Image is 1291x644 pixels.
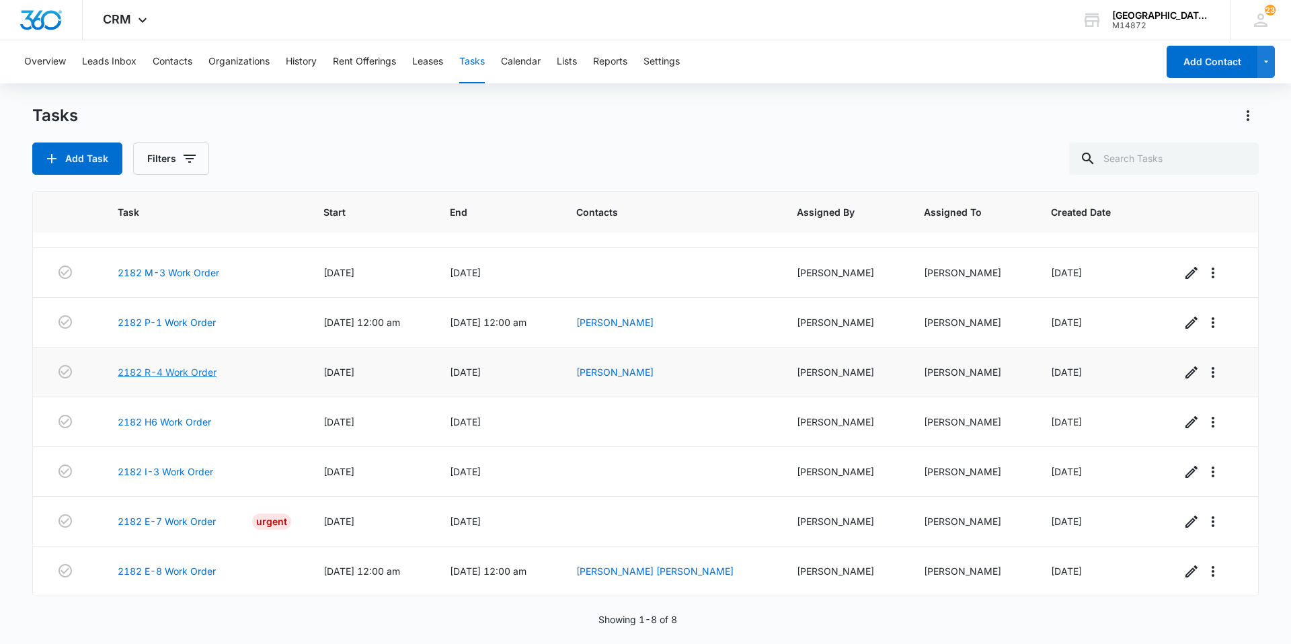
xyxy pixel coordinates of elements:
h1: Tasks [32,106,78,126]
div: [PERSON_NAME] [924,315,1019,329]
span: [DATE] [450,267,481,278]
button: Actions [1237,105,1259,126]
span: 23 [1265,5,1276,15]
a: [PERSON_NAME] [PERSON_NAME] [576,565,734,577]
div: [PERSON_NAME] [797,514,892,528]
a: 2182 R-4 Work Order [118,365,217,379]
span: End [450,205,524,219]
div: [PERSON_NAME] [924,415,1019,429]
div: account id [1112,21,1210,30]
a: 2182 P-1 Work Order [118,315,216,329]
button: History [286,40,317,83]
div: [PERSON_NAME] [797,465,892,479]
a: 2182 E-7 Work Order [118,514,216,528]
button: Lists [557,40,577,83]
div: [PERSON_NAME] [797,365,892,379]
a: 2182 M-3 Work Order [118,266,219,280]
button: Tasks [459,40,485,83]
span: [DATE] [323,416,354,428]
div: [PERSON_NAME] [924,564,1019,578]
span: [DATE] [450,516,481,527]
span: [DATE] [323,466,354,477]
div: [PERSON_NAME] [797,315,892,329]
span: [DATE] [323,366,354,378]
span: [DATE] [1051,565,1082,577]
span: CRM [103,12,131,26]
span: [DATE] 12:00 am [450,317,526,328]
div: [PERSON_NAME] [924,514,1019,528]
a: 2182 E-8 Work Order [118,564,216,578]
div: [PERSON_NAME] [924,465,1019,479]
div: [PERSON_NAME] [797,564,892,578]
span: [DATE] [1051,366,1082,378]
span: [DATE] 12:00 am [323,317,400,328]
div: [PERSON_NAME] [924,266,1019,280]
div: [PERSON_NAME] [797,415,892,429]
a: 2182 I-3 Work Order [118,465,213,479]
span: [DATE] [1051,317,1082,328]
div: [PERSON_NAME] [797,266,892,280]
span: Assigned By [797,205,872,219]
div: notifications count [1265,5,1276,15]
span: [DATE] [450,366,481,378]
button: Leases [412,40,443,83]
span: [DATE] 12:00 am [323,565,400,577]
button: Add Task [32,143,122,175]
input: Search Tasks [1069,143,1259,175]
button: Calendar [501,40,541,83]
span: [DATE] [1051,516,1082,527]
button: Contacts [153,40,192,83]
span: [DATE] [323,267,354,278]
span: Assigned To [924,205,999,219]
button: Leads Inbox [82,40,136,83]
span: [DATE] [1051,267,1082,278]
span: [DATE] [323,516,354,527]
button: Settings [643,40,680,83]
span: [DATE] [450,416,481,428]
div: Urgent [252,514,291,530]
span: [DATE] 12:00 am [450,565,526,577]
span: Task [118,205,272,219]
span: Contacts [576,205,744,219]
a: 2182 H6 Work Order [118,415,211,429]
button: Add Contact [1167,46,1257,78]
button: Reports [593,40,627,83]
span: Start [323,205,398,219]
button: Organizations [208,40,270,83]
a: [PERSON_NAME] [576,366,654,378]
button: Filters [133,143,209,175]
span: [DATE] [450,466,481,477]
div: account name [1112,10,1210,21]
a: [PERSON_NAME] [576,317,654,328]
span: Created Date [1051,205,1129,219]
span: [DATE] [1051,416,1082,428]
button: Rent Offerings [333,40,396,83]
div: [PERSON_NAME] [924,365,1019,379]
button: Overview [24,40,66,83]
span: [DATE] [1051,466,1082,477]
p: Showing 1-8 of 8 [598,612,677,627]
